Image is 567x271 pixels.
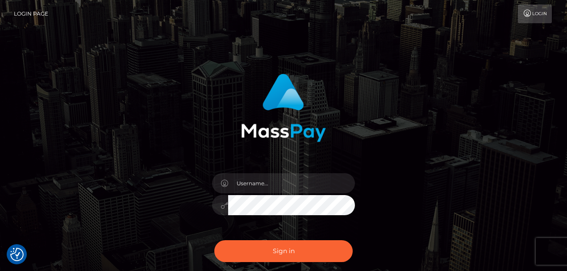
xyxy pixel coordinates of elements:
img: MassPay Login [241,74,326,142]
a: Login Page [14,4,48,23]
button: Consent Preferences [10,248,24,261]
button: Sign in [214,240,353,262]
img: Revisit consent button [10,248,24,261]
a: Login [518,4,552,23]
input: Username... [228,173,355,193]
